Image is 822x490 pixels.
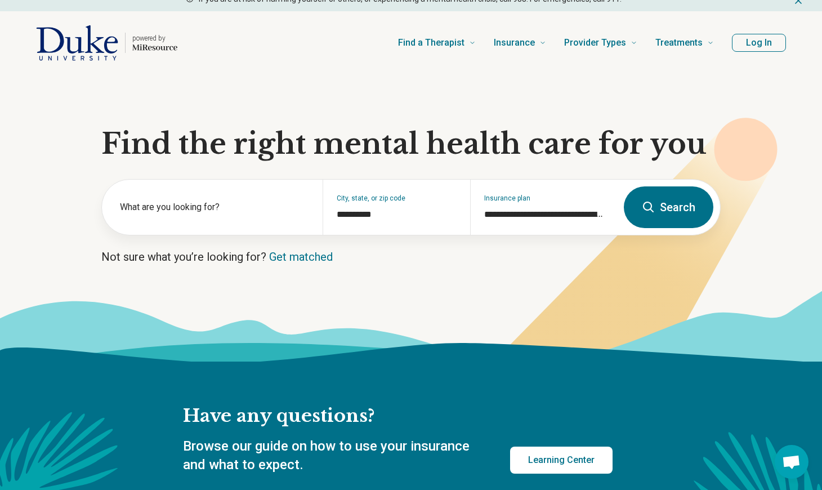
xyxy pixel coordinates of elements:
[732,34,786,52] button: Log In
[564,35,626,51] span: Provider Types
[183,404,613,428] h2: Have any questions?
[494,35,535,51] span: Insurance
[494,20,546,65] a: Insurance
[132,34,177,43] p: powered by
[564,20,637,65] a: Provider Types
[624,186,713,228] button: Search
[101,127,721,161] h1: Find the right mental health care for you
[269,250,333,264] a: Get matched
[655,20,714,65] a: Treatments
[101,249,721,265] p: Not sure what you’re looking for?
[36,25,177,61] a: Home page
[398,20,476,65] a: Find a Therapist
[183,437,483,475] p: Browse our guide on how to use your insurance and what to expect.
[775,445,808,479] a: Open chat
[120,201,309,214] label: What are you looking for?
[398,35,464,51] span: Find a Therapist
[655,35,703,51] span: Treatments
[510,447,613,474] a: Learning Center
